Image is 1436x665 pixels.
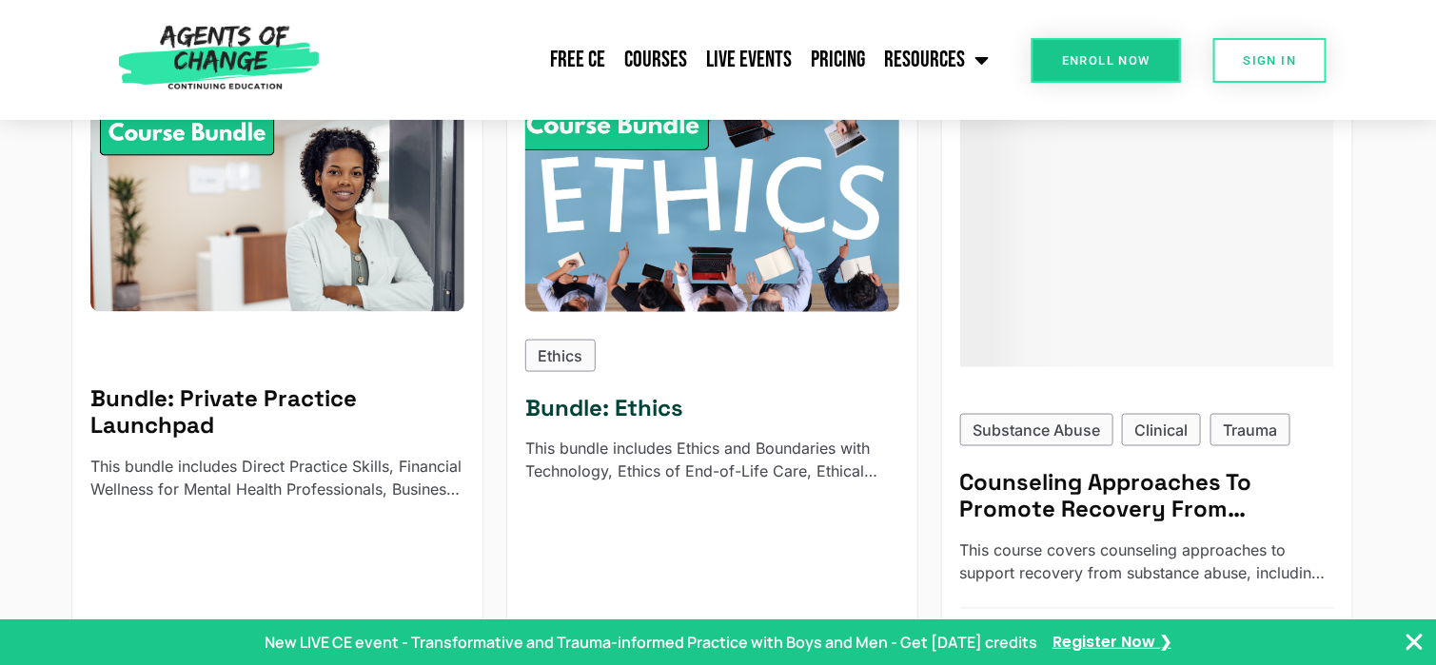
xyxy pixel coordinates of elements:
[801,36,875,84] a: Pricing
[960,539,1334,585] p: This course covers counseling approaches to support recovery from substance abuse, including harm...
[697,36,801,84] a: Live Events
[90,385,464,440] h5: Bundle: Private Practice Launchpad
[1244,54,1297,67] span: SIGN IN
[525,105,899,311] div: Ethics - 8 Credit CE Bundle
[1052,632,1171,653] a: Register Now ❯
[1135,419,1189,441] p: Clinical
[525,395,899,422] h5: Bundle: Ethics
[265,631,1037,654] p: New LIVE CE event - Transformative and Trauma-informed Practice with Boys and Men - Get [DATE] cr...
[960,105,1334,386] div: Counseling Approaches To Promote Recovery From Substance Use (5 General CE Credit) - Reading Based
[960,469,1334,524] h5: Counseling Approaches To Promote Recovery From Substance Use - Reading Based
[328,36,998,84] nav: Menu
[525,437,899,482] p: This bundle includes Ethics and Boundaries with Technology, Ethics of End-of-Life Care, Ethical C...
[1032,38,1181,83] a: Enroll Now
[615,36,697,84] a: Courses
[90,455,464,500] p: This bundle includes Direct Practice Skills, Financial Wellness for Mental Health Professionals, ...
[1213,38,1328,83] a: SIGN IN
[539,344,583,367] p: Ethics
[1404,631,1426,654] button: Close Banner
[541,36,615,84] a: Free CE
[1223,419,1277,441] p: Trauma
[1062,54,1151,67] span: Enroll Now
[973,419,1100,441] p: Substance Abuse
[90,105,464,311] img: Private Practice Launchpad - 8 Credit CE Bundle
[506,95,917,323] img: Ethics - 8 Credit CE Bundle
[960,105,1334,367] div: .
[875,36,998,84] a: Resources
